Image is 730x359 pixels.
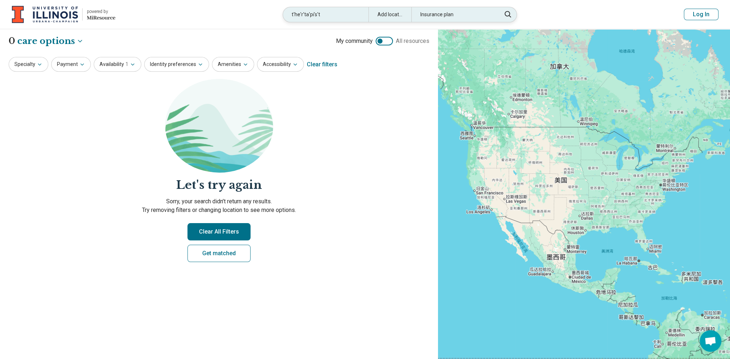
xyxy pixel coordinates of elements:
[187,245,251,262] a: Get matched
[125,61,128,68] span: 1
[336,37,373,45] span: My community
[12,6,115,23] a: University of Illinois at Urbana-Champaignpowered by
[212,57,254,72] button: Amenities
[368,7,411,22] div: Add location
[700,330,721,352] div: 开放式聊天
[9,35,84,47] h1: 0
[307,56,337,73] div: Clear filters
[144,57,209,72] button: Identity preferences
[411,7,497,22] div: Insurance plan
[12,6,78,23] img: University of Illinois at Urbana-Champaign
[187,223,251,240] button: Clear All Filters
[94,57,141,72] button: Availability1
[684,9,718,20] button: Log In
[9,177,429,193] h2: Let's try again
[9,197,429,214] p: Sorry, your search didn’t return any results. Try removing filters or changing location to see mo...
[51,57,91,72] button: Payment
[283,7,368,22] div: t'he'r'ta'pi's't
[257,57,304,72] button: Accessibility
[17,35,84,47] button: Care options
[17,35,75,47] span: care options
[87,8,115,15] div: powered by
[9,57,48,72] button: Specialty
[396,37,429,45] span: All resources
